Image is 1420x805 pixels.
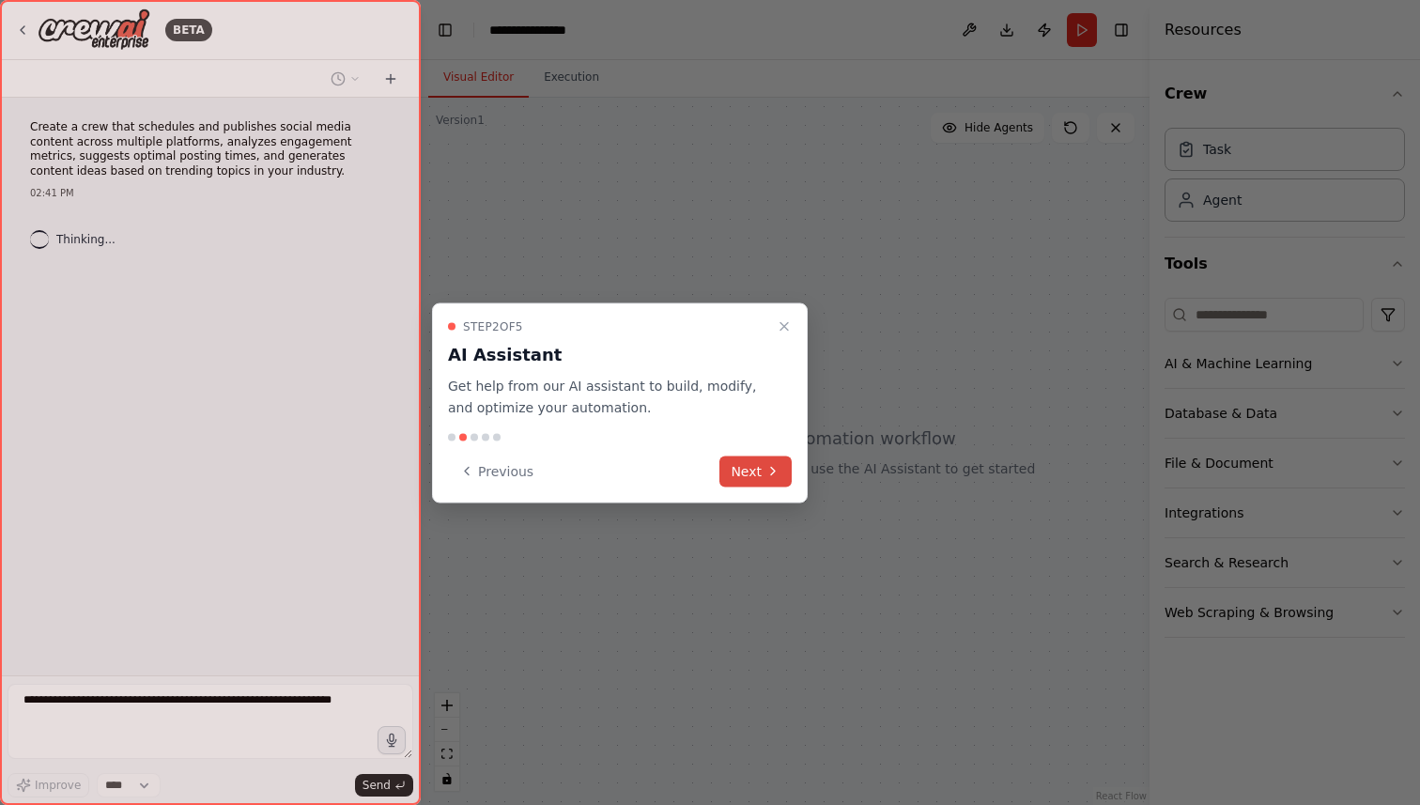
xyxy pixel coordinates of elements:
button: Next [719,456,792,487]
p: Get help from our AI assistant to build, modify, and optimize your automation. [448,376,769,419]
span: Step 2 of 5 [463,319,523,334]
button: Previous [448,456,545,487]
button: Hide left sidebar [432,17,458,43]
h3: AI Assistant [448,342,769,368]
button: Close walkthrough [773,316,795,338]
